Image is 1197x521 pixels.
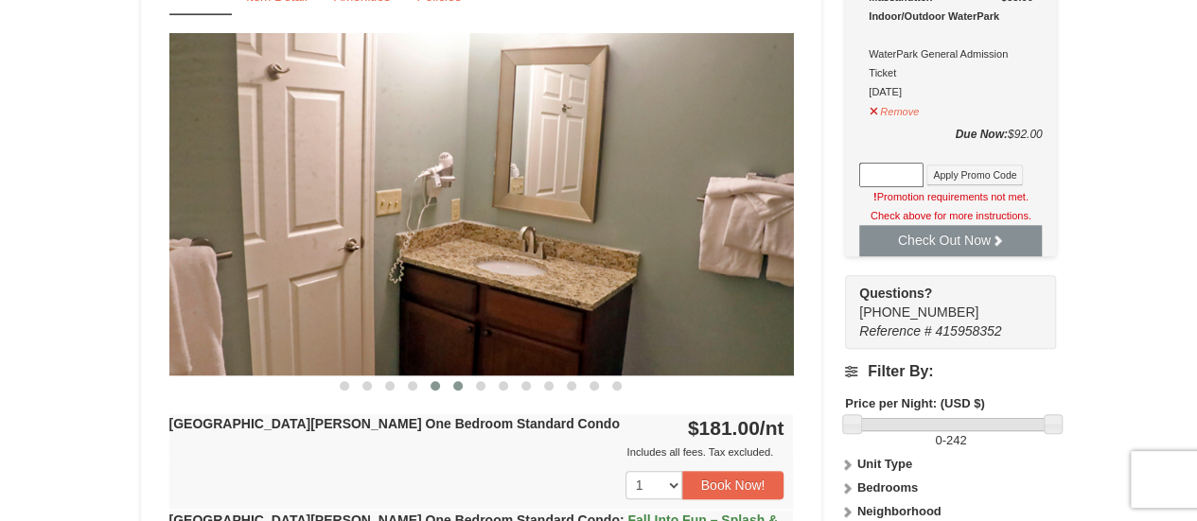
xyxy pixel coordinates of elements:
span: 0 [935,433,942,447]
span: [PHONE_NUMBER] [859,284,1022,320]
button: Book Now! [682,471,784,499]
span: 242 [946,433,967,447]
strong: Due Now: [955,128,1007,141]
strong: [GEOGRAPHIC_DATA][PERSON_NAME] One Bedroom Standard Condo [169,416,620,431]
span: /nt [760,417,784,439]
button: Remove [869,97,920,121]
strong: Unit Type [857,457,912,471]
img: 18876286-192-1d41a47c.jpg [169,33,794,374]
strong: $181.00 [688,417,784,439]
span: Reference # [859,323,931,339]
strong: Questions? [859,286,932,301]
strong: ! [873,191,877,202]
div: $92.00 [859,125,1042,163]
strong: Neighborhood [857,504,942,518]
label: - [845,431,1056,450]
span: 415958352 [935,323,1001,339]
button: Apply Promo Code [926,165,1023,185]
strong: Price per Night: (USD $) [845,396,984,410]
h4: Filter By: [845,363,1056,380]
strong: Bedrooms [857,480,918,495]
div: Includes all fees. Tax excluded. [169,443,784,461]
button: Check Out Now [859,225,1042,255]
div: Promotion requirements not met. Check above for more instructions. [859,187,1042,225]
